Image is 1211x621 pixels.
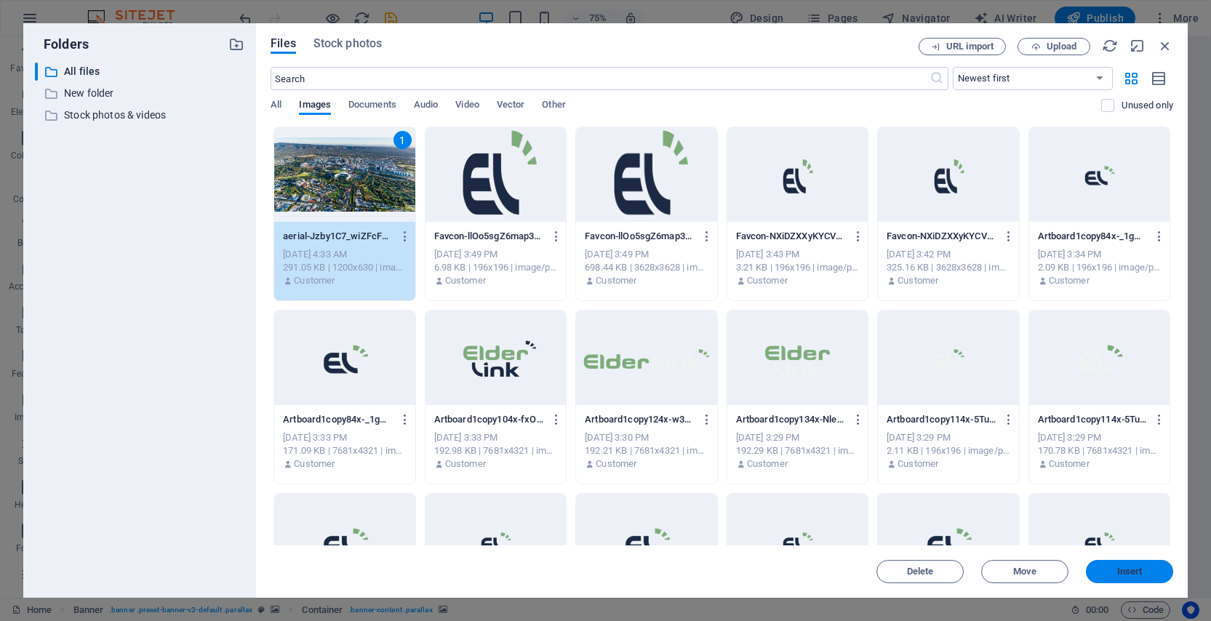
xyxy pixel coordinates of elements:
[1018,38,1090,55] button: Upload
[294,274,335,287] p: Customer
[348,96,396,116] span: Documents
[271,67,929,90] input: Search
[887,248,1010,261] div: [DATE] 3:42 PM
[497,96,525,116] span: Vector
[434,413,544,426] p: Artboard1copy104x-fxOH4YFok0sUfbAjsezgYA.png
[585,261,708,274] div: 698.44 KB | 3628x3628 | image/png
[455,96,479,116] span: Video
[35,63,38,81] div: ​
[596,274,636,287] p: Customer
[1047,42,1076,51] span: Upload
[283,230,393,243] p: aerial-Jzby1C7_wiZFcFUkdgZ45w.jpg
[393,131,412,149] div: 1
[283,413,393,426] p: Artboard1copy84x-_1gwXex3GkouHQhgQlP0QQ.png
[887,413,996,426] p: Artboard1copy114x-5TuKzywPgNQxxi7c1JCwCQ-e1beoSM8DnaOzuRsEMifEQ.png
[736,230,846,243] p: Favcon-NXiDZXXyKYCVFjkQqjPx8w-4dwlYf4hzmoYPiBbV4Fqqg.png
[283,248,406,261] div: [DATE] 4:33 AM
[736,248,859,261] div: [DATE] 3:43 PM
[1038,230,1148,243] p: Artboard1copy84x-_1gwXex3GkouHQhgQlP0QQ-0JQpaVBjLBEta3tJjOymnA.png
[542,96,565,116] span: Other
[434,261,557,274] div: 6.98 KB | 196x196 | image/png
[1122,99,1173,112] p: Displays only files that are not in use on the website. Files added during this session can still...
[736,413,846,426] p: Artboard1copy134x-NleQMTiULrCAEJerf8wQTA.png
[1086,560,1173,583] button: Insert
[981,560,1068,583] button: Move
[283,431,406,444] div: [DATE] 3:33 PM
[271,35,296,52] span: Files
[1102,38,1118,54] i: Reload
[64,63,217,80] p: All files
[946,42,994,51] span: URL import
[1049,457,1090,470] p: Customer
[736,444,859,457] div: 192.29 KB | 7681x4321 | image/png
[585,431,708,444] div: [DATE] 3:30 PM
[1013,567,1036,576] span: Move
[271,96,281,116] span: All
[1038,248,1161,261] div: [DATE] 3:34 PM
[747,274,788,287] p: Customer
[898,457,938,470] p: Customer
[1038,444,1161,457] div: 170.78 KB | 7681x4321 | image/png
[434,431,557,444] div: [DATE] 3:33 PM
[1049,274,1090,287] p: Customer
[434,248,557,261] div: [DATE] 3:49 PM
[414,96,438,116] span: Audio
[299,96,331,116] span: Images
[1038,413,1148,426] p: Artboard1copy114x-5TuKzywPgNQxxi7c1JCwCQ.png
[585,444,708,457] div: 192.21 KB | 7681x4321 | image/png
[35,35,89,54] p: Folders
[736,261,859,274] div: 3.21 KB | 196x196 | image/png
[445,457,486,470] p: Customer
[907,567,934,576] span: Delete
[445,274,486,287] p: Customer
[585,413,695,426] p: Artboard1copy124x-w3nHFa6uzMuFKCteaZn6nA.png
[283,261,406,274] div: 291.05 KB | 1200x630 | image/jpeg
[1038,431,1161,444] div: [DATE] 3:29 PM
[283,444,406,457] div: 171.09 KB | 7681x4321 | image/png
[887,444,1010,457] div: 2.11 KB | 196x196 | image/png
[919,38,1006,55] button: URL import
[1157,38,1173,54] i: Close
[64,85,217,102] p: New folder
[64,107,217,124] p: Stock photos & videos
[898,274,938,287] p: Customer
[887,261,1010,274] div: 325.16 KB | 3628x3628 | image/png
[434,444,557,457] div: 192.98 KB | 7681x4321 | image/png
[313,35,382,52] span: Stock photos
[294,457,335,470] p: Customer
[35,106,244,124] div: Stock photos & videos
[736,431,859,444] div: [DATE] 3:29 PM
[585,248,708,261] div: [DATE] 3:49 PM
[1038,261,1161,274] div: 2.09 KB | 196x196 | image/png
[887,431,1010,444] div: [DATE] 3:29 PM
[35,84,244,103] div: New folder
[228,36,244,52] i: Create new folder
[596,457,636,470] p: Customer
[585,230,695,243] p: Favcon-llOo5sgZ6map3OZAxmmPtA.png
[1130,38,1146,54] i: Minimize
[1117,567,1143,576] span: Insert
[887,230,996,243] p: Favcon-NXiDZXXyKYCVFjkQqjPx8w.png
[434,230,544,243] p: Favcon-llOo5sgZ6map3OZAxmmPtA-m5uZwDT49mKlnIcnxQQb_g.png
[747,457,788,470] p: Customer
[876,560,964,583] button: Delete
